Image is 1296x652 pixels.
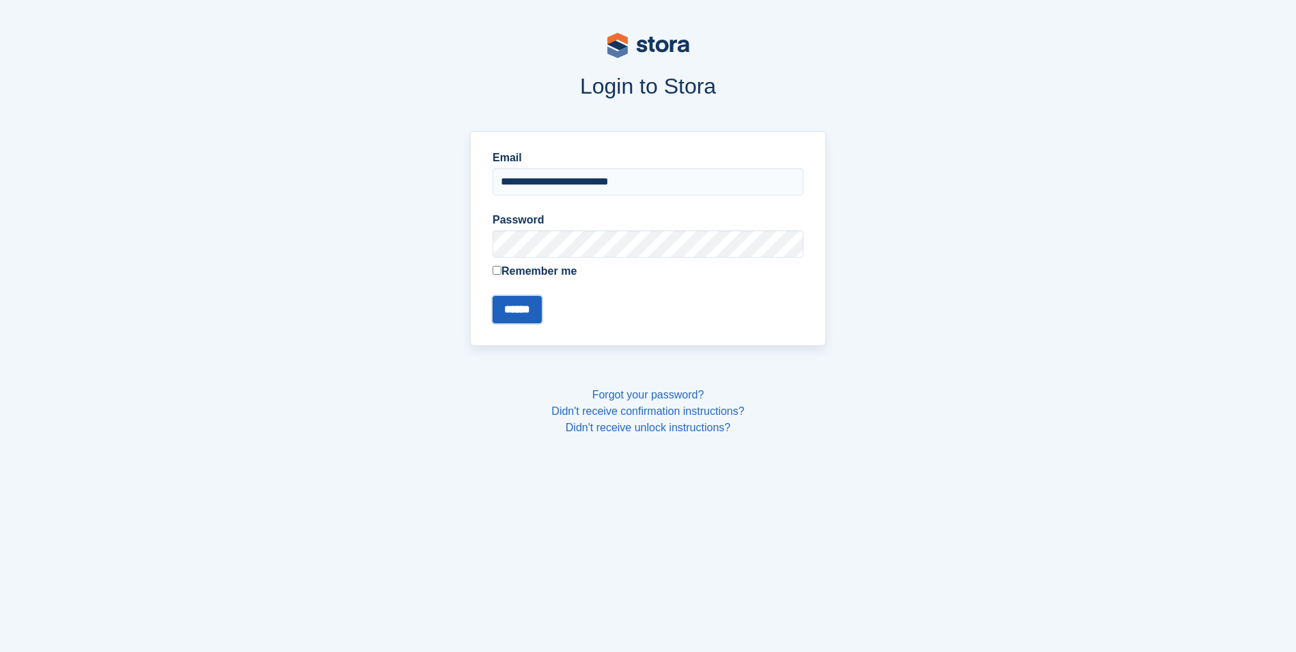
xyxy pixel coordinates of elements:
[493,150,803,166] label: Email
[493,212,803,228] label: Password
[566,422,730,433] a: Didn't receive unlock instructions?
[493,263,803,280] label: Remember me
[210,74,1087,98] h1: Login to Stora
[493,266,501,275] input: Remember me
[592,389,704,400] a: Forgot your password?
[551,405,744,417] a: Didn't receive confirmation instructions?
[607,33,689,58] img: stora-logo-53a41332b3708ae10de48c4981b4e9114cc0af31d8433b30ea865607fb682f29.svg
